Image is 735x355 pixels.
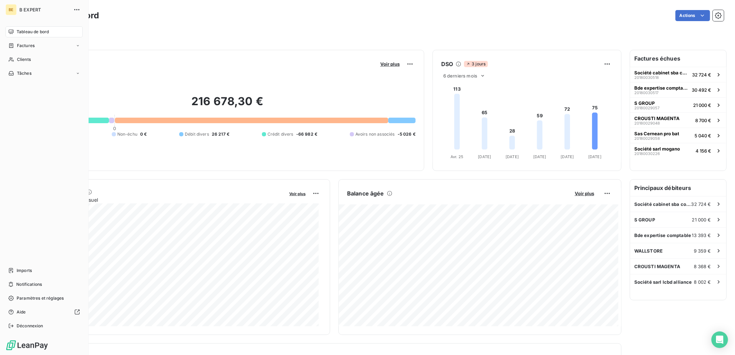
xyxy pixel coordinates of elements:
[675,10,710,21] button: Actions
[634,131,679,136] span: Sas Cernean pro bat
[39,196,284,203] span: Chiffre d'affaires mensuel
[634,146,680,152] span: Société sarl mogano
[287,190,308,197] button: Voir plus
[634,279,692,285] span: Société sarl lcbd alliance
[355,131,395,137] span: Avoirs non associés
[561,154,574,159] tspan: [DATE]
[696,148,711,154] span: 4 156 €
[378,61,402,67] button: Voir plus
[16,281,42,288] span: Notifications
[17,56,31,63] span: Clients
[464,61,488,67] span: 3 jours
[6,307,83,318] a: Aide
[694,264,711,269] span: 8 368 €
[573,190,596,197] button: Voir plus
[634,75,659,80] span: 20180030518
[441,60,453,68] h6: DSO
[17,267,32,274] span: Imports
[634,136,660,140] span: 20180029058
[6,340,48,351] img: Logo LeanPay
[634,106,660,110] span: 20180029057
[634,233,691,238] span: Bde expertise comptable
[17,29,49,35] span: Tableau de bord
[694,279,711,285] span: 8 002 €
[630,97,726,112] button: S GROUP2018002905721 000 €
[630,67,726,82] button: Société cabinet sba compta2018003051832 724 €
[588,154,601,159] tspan: [DATE]
[17,43,35,49] span: Factures
[634,201,691,207] span: Société cabinet sba compta
[692,217,711,222] span: 21 000 €
[630,143,726,158] button: Société sarl mogano201800302264 156 €
[691,201,711,207] span: 32 724 €
[634,85,689,91] span: Bde expertise comptable
[347,189,384,198] h6: Balance âgée
[711,331,728,348] div: Open Intercom Messenger
[6,4,17,15] div: BE
[267,131,293,137] span: Crédit divers
[140,131,147,137] span: 0 €
[117,131,137,137] span: Non-échu
[575,191,594,196] span: Voir plus
[17,323,43,329] span: Déconnexion
[634,91,659,95] span: 20180030517
[630,112,726,128] button: CROUSTI MAGENTA201800290488 700 €
[533,154,546,159] tspan: [DATE]
[693,102,711,108] span: 21 000 €
[17,309,26,315] span: Aide
[212,131,229,137] span: 26 217 €
[380,61,400,67] span: Voir plus
[289,191,306,196] span: Voir plus
[694,248,711,254] span: 9 359 €
[634,121,660,125] span: 20180029048
[630,180,726,196] h6: Principaux débiteurs
[443,73,477,79] span: 6 derniers mois
[634,100,655,106] span: S GROUP
[630,82,726,97] button: Bde expertise comptable2018003051730 492 €
[398,131,416,137] span: -5 026 €
[630,128,726,143] button: Sas Cernean pro bat201800290585 040 €
[692,233,711,238] span: 13 393 €
[506,154,519,159] tspan: [DATE]
[19,7,69,12] span: B EXPERT
[185,131,209,137] span: Débit divers
[634,70,689,75] span: Société cabinet sba compta
[695,133,711,138] span: 5 040 €
[630,50,726,67] h6: Factures échues
[451,154,463,159] tspan: Avr. 25
[17,295,64,301] span: Paramètres et réglages
[17,70,31,76] span: Tâches
[634,264,680,269] span: CROUSTI MAGENTA
[478,154,491,159] tspan: [DATE]
[634,248,663,254] span: WALLSTORE
[39,94,416,115] h2: 216 678,30 €
[692,87,711,93] span: 30 492 €
[296,131,317,137] span: -66 982 €
[692,72,711,78] span: 32 724 €
[634,217,655,222] span: S GROUP
[113,126,116,131] span: 0
[695,118,711,123] span: 8 700 €
[634,152,660,156] span: 20180030226
[634,116,680,121] span: CROUSTI MAGENTA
